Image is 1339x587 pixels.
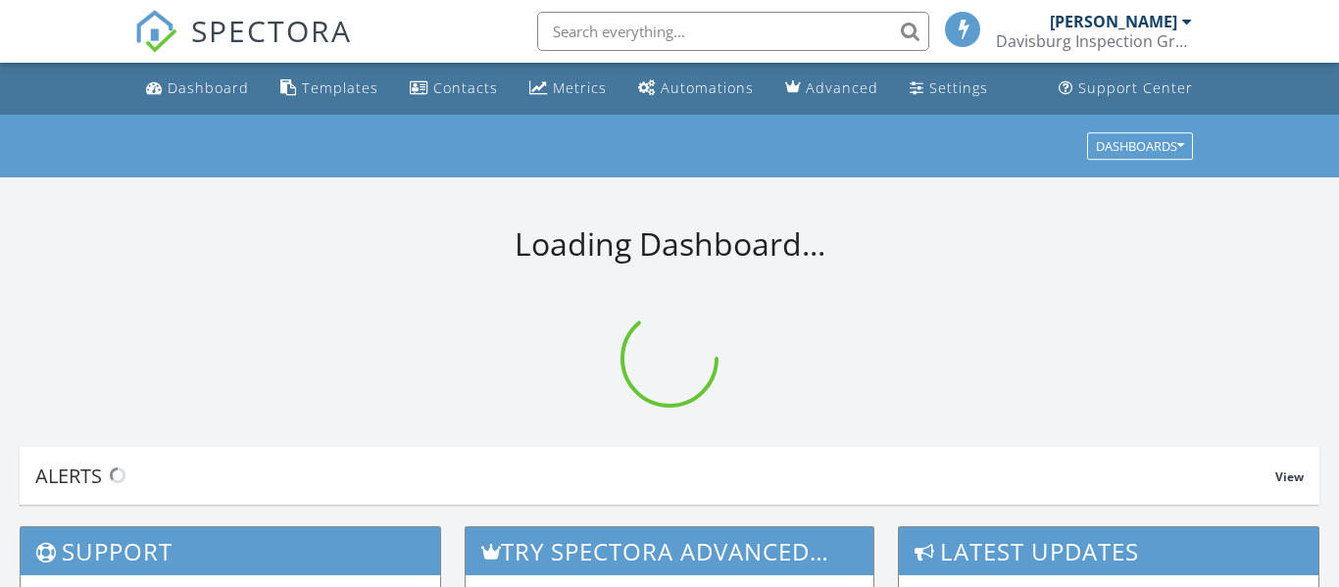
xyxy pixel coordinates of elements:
h3: Latest Updates [899,527,1318,575]
a: SPECTORA [134,26,352,68]
img: The Best Home Inspection Software - Spectora [134,10,177,53]
a: Templates [273,71,386,107]
div: [PERSON_NAME] [1050,12,1177,31]
a: Automations (Basic) [630,71,762,107]
a: Settings [902,71,996,107]
div: Davisburg Inspection Group [996,31,1192,51]
a: Advanced [777,71,886,107]
span: SPECTORA [191,10,352,51]
div: Metrics [553,78,607,97]
input: Search everything... [537,12,929,51]
div: Templates [302,78,378,97]
div: Dashboards [1096,139,1184,153]
div: Dashboard [168,78,249,97]
div: Advanced [806,78,878,97]
div: Support Center [1078,78,1193,97]
div: Contacts [433,78,498,97]
a: Contacts [402,71,506,107]
a: Metrics [521,71,615,107]
h3: Try spectora advanced [DATE] [466,527,873,575]
h3: Support [21,527,440,575]
a: Dashboard [138,71,257,107]
div: Settings [929,78,988,97]
a: Support Center [1051,71,1201,107]
div: Automations [661,78,754,97]
span: View [1275,468,1304,485]
div: Alerts [35,463,1275,489]
button: Dashboards [1087,132,1193,160]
